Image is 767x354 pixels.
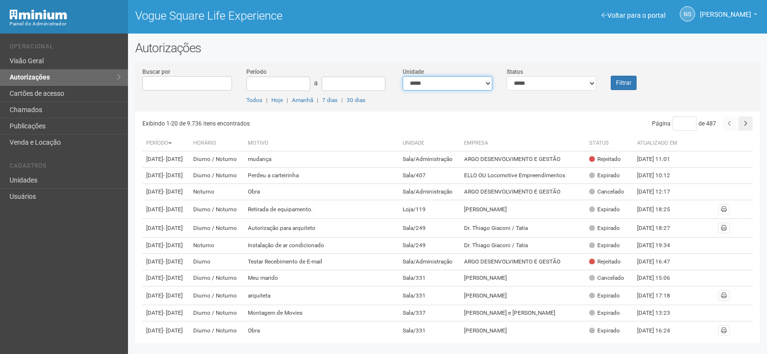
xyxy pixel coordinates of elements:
[589,309,620,317] div: Expirado
[163,274,183,281] span: - [DATE]
[652,120,716,127] span: Página de 487
[399,238,460,254] td: Sala/249
[142,321,189,340] td: [DATE]
[602,11,665,19] a: Voltar para o portal
[142,200,189,219] td: [DATE]
[163,206,183,213] span: - [DATE]
[633,238,686,254] td: [DATE] 19:34
[142,116,449,131] div: Exibindo 1-20 de 9.736 itens encontrados
[589,171,620,180] div: Expirado
[700,1,751,18] span: Nicolle Silva
[341,97,343,103] span: |
[589,155,621,163] div: Rejeitado
[246,68,267,76] label: Período
[142,219,189,238] td: [DATE]
[633,136,686,151] th: Atualizado em
[189,286,244,305] td: Diurno / Noturno
[633,270,686,286] td: [DATE] 15:06
[460,238,586,254] td: Dr. Thiago Giaconi / Tatia
[399,219,460,238] td: Sala/249
[142,238,189,254] td: [DATE]
[460,200,586,219] td: [PERSON_NAME]
[163,258,183,265] span: - [DATE]
[460,270,586,286] td: [PERSON_NAME]
[244,238,398,254] td: Instalação de ar condicionado
[163,188,183,195] span: - [DATE]
[460,305,586,321] td: [PERSON_NAME] e [PERSON_NAME]
[460,286,586,305] td: [PERSON_NAME]
[244,151,398,168] td: mudança
[142,168,189,184] td: [DATE]
[244,286,398,305] td: arquiteta
[10,10,67,20] img: Minium
[189,136,244,151] th: Horário
[589,188,624,196] div: Cancelado
[135,10,441,22] h1: Vogue Square Life Experience
[189,219,244,238] td: Diurno / Noturno
[314,79,318,87] span: a
[322,97,337,103] a: 7 dias
[135,41,760,55] h2: Autorizações
[244,305,398,321] td: Montagem de Movies
[399,200,460,219] td: Loja/119
[10,43,121,53] li: Operacional
[189,168,244,184] td: Diurno / Noturno
[460,168,586,184] td: ELLO OU Locomotive Empreendimentos
[189,200,244,219] td: Diurno / Noturno
[142,184,189,200] td: [DATE]
[347,97,365,103] a: 30 dias
[142,305,189,321] td: [DATE]
[399,136,460,151] th: Unidade
[633,151,686,168] td: [DATE] 11:01
[460,136,586,151] th: Empresa
[189,305,244,321] td: Diurno / Noturno
[244,321,398,340] td: Obra
[633,321,686,340] td: [DATE] 16:24
[244,136,398,151] th: Motivo
[244,200,398,219] td: Retirada de equipamento.
[163,172,183,179] span: - [DATE]
[399,168,460,184] td: Sala/407
[589,206,620,214] div: Expirado
[142,151,189,168] td: [DATE]
[244,184,398,200] td: Obra
[460,219,586,238] td: Dr. Thiago Giaconi / Tatia
[163,327,183,334] span: - [DATE]
[399,305,460,321] td: Sala/337
[163,156,183,162] span: - [DATE]
[633,286,686,305] td: [DATE] 17:18
[292,97,313,103] a: Amanhã
[399,286,460,305] td: Sala/331
[589,274,624,282] div: Cancelado
[189,184,244,200] td: Noturno
[633,254,686,270] td: [DATE] 16:47
[189,321,244,340] td: Diurno / Noturno
[633,184,686,200] td: [DATE] 12:17
[700,12,757,20] a: [PERSON_NAME]
[611,76,637,90] button: Filtrar
[163,292,183,299] span: - [DATE]
[189,270,244,286] td: Diurno / Noturno
[585,136,633,151] th: Status
[460,321,586,340] td: [PERSON_NAME]
[189,238,244,254] td: Noturno
[142,270,189,286] td: [DATE]
[246,97,262,103] a: Todos
[142,254,189,270] td: [DATE]
[271,97,283,103] a: Hoje
[142,68,170,76] label: Buscar por
[399,270,460,286] td: Sala/331
[287,97,288,103] span: |
[142,136,189,151] th: Período
[399,184,460,200] td: Sala/Administração
[189,151,244,168] td: Diurno / Noturno
[633,200,686,219] td: [DATE] 18:25
[317,97,318,103] span: |
[589,292,620,300] div: Expirado
[680,6,695,22] a: NS
[589,327,620,335] div: Expirado
[163,225,183,231] span: - [DATE]
[10,20,121,28] div: Painel do Administrador
[589,241,620,250] div: Expirado
[633,168,686,184] td: [DATE] 10:12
